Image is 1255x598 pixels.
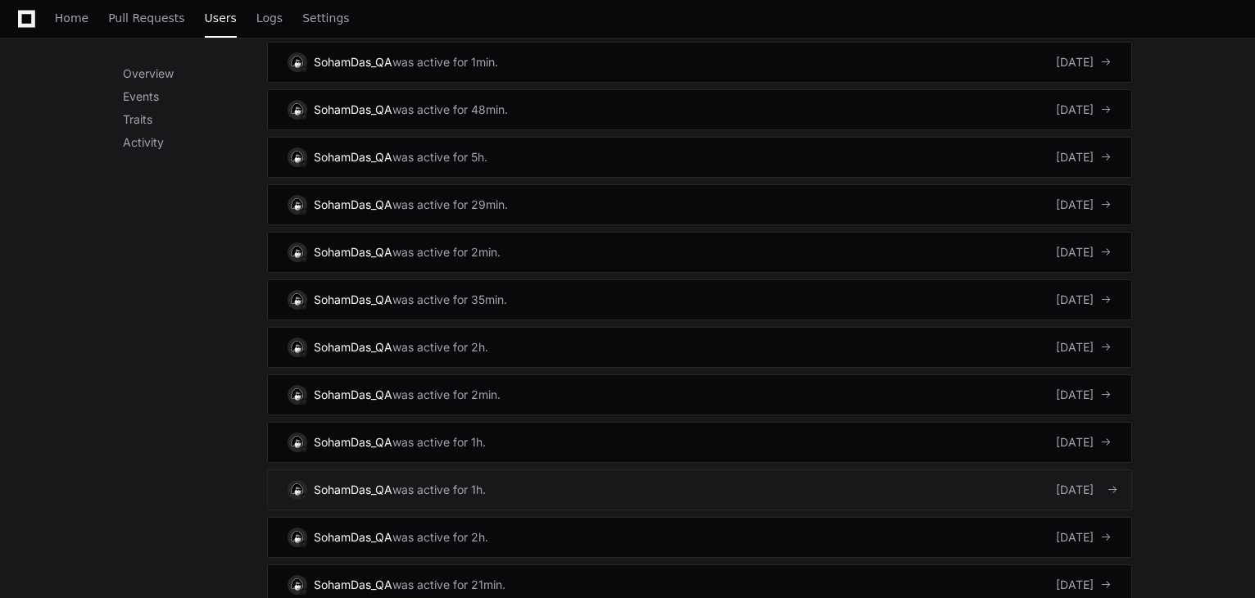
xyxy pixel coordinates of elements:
[1056,339,1112,356] div: [DATE]
[314,577,392,593] div: SohamDas_QA
[267,137,1132,178] a: SohamDas_QAwas active for 5h.[DATE]
[314,54,392,70] div: SohamDas_QA
[392,482,486,498] div: was active for 1h.
[289,482,305,497] img: 16.svg
[256,13,283,23] span: Logs
[392,197,508,213] div: was active for 29min.
[289,102,305,117] img: 16.svg
[289,54,305,70] img: 16.svg
[289,387,305,402] img: 16.svg
[1056,529,1112,546] div: [DATE]
[314,292,392,308] div: SohamDas_QA
[302,13,349,23] span: Settings
[267,469,1132,510] a: SohamDas_QAwas active for 1h.[DATE]
[267,374,1132,415] a: SohamDas_QAwas active for 2min.[DATE]
[267,89,1132,130] a: SohamDas_QAwas active for 48min.[DATE]
[392,339,488,356] div: was active for 2h.
[1056,197,1112,213] div: [DATE]
[392,54,498,70] div: was active for 1min.
[289,529,305,545] img: 16.svg
[267,517,1132,558] a: SohamDas_QAwas active for 2h.[DATE]
[392,529,488,546] div: was active for 2h.
[392,102,508,118] div: was active for 48min.
[1056,434,1112,451] div: [DATE]
[1056,482,1112,498] div: [DATE]
[392,577,505,593] div: was active for 21min.
[314,244,392,260] div: SohamDas_QA
[1056,387,1112,403] div: [DATE]
[289,244,305,260] img: 16.svg
[267,279,1132,320] a: SohamDas_QAwas active for 35min.[DATE]
[392,149,487,165] div: was active for 5h.
[289,434,305,450] img: 16.svg
[1056,577,1112,593] div: [DATE]
[289,149,305,165] img: 16.svg
[392,387,501,403] div: was active for 2min.
[123,88,267,105] p: Events
[289,577,305,592] img: 16.svg
[314,149,392,165] div: SohamDas_QA
[314,197,392,213] div: SohamDas_QA
[314,434,392,451] div: SohamDas_QA
[108,13,184,23] span: Pull Requests
[205,13,237,23] span: Users
[392,292,507,308] div: was active for 35min.
[1056,54,1112,70] div: [DATE]
[267,184,1132,225] a: SohamDas_QAwas active for 29min.[DATE]
[314,529,392,546] div: SohamDas_QA
[123,111,267,128] p: Traits
[267,327,1132,368] a: SohamDas_QAwas active for 2h.[DATE]
[1056,292,1112,308] div: [DATE]
[392,244,501,260] div: was active for 2min.
[1056,102,1112,118] div: [DATE]
[392,434,486,451] div: was active for 1h.
[314,339,392,356] div: SohamDas_QA
[289,292,305,307] img: 16.svg
[1056,244,1112,260] div: [DATE]
[123,134,267,151] p: Activity
[267,232,1132,273] a: SohamDas_QAwas active for 2min.[DATE]
[267,422,1132,463] a: SohamDas_QAwas active for 1h.[DATE]
[289,339,305,355] img: 16.svg
[267,42,1132,83] a: SohamDas_QAwas active for 1min.[DATE]
[314,102,392,118] div: SohamDas_QA
[314,482,392,498] div: SohamDas_QA
[1056,149,1112,165] div: [DATE]
[314,387,392,403] div: SohamDas_QA
[123,66,267,82] p: Overview
[289,197,305,212] img: 16.svg
[55,13,88,23] span: Home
